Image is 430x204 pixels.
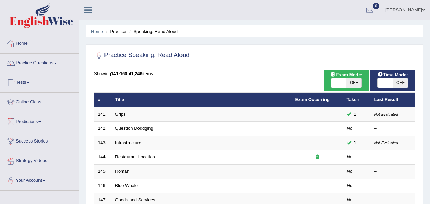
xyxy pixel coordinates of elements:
[374,183,411,189] div: –
[0,93,79,110] a: Online Class
[347,154,353,159] em: No
[94,50,189,60] h2: Practice Speaking: Read Aloud
[324,70,369,91] div: Show exams occurring in exams
[115,183,138,188] a: Blue Whale
[115,154,155,159] a: Restaurant Location
[91,29,103,34] a: Home
[351,111,359,118] span: You can still take this question
[374,168,411,175] div: –
[94,165,111,179] td: 145
[0,73,79,90] a: Tests
[373,3,380,9] span: 0
[115,112,126,117] a: Grips
[347,126,353,131] em: No
[393,78,408,88] span: OFF
[347,183,353,188] em: No
[115,126,153,131] a: Question Doddging
[375,71,411,78] span: Time Mode:
[131,71,142,76] b: 1,246
[295,97,330,102] a: Exam Occurring
[371,93,415,107] th: Last Result
[343,93,371,107] th: Taken
[94,107,111,122] td: 141
[94,179,111,193] td: 146
[0,132,79,149] a: Success Stories
[94,70,415,77] div: Showing of items.
[374,112,398,116] small: Not Evaluated
[374,141,398,145] small: Not Evaluated
[111,71,128,76] b: 141-160
[94,122,111,136] td: 142
[0,34,79,51] a: Home
[94,136,111,150] td: 143
[104,28,126,35] li: Practice
[115,140,142,145] a: Infrastructure
[0,171,79,188] a: Your Account
[374,197,411,203] div: –
[295,154,339,160] div: Exam occurring question
[374,154,411,160] div: –
[351,139,359,146] span: You can still take this question
[0,151,79,169] a: Strategy Videos
[115,169,130,174] a: Roman
[374,125,411,132] div: –
[94,93,111,107] th: #
[128,28,178,35] li: Speaking: Read Aloud
[115,197,155,202] a: Goods and Services
[0,112,79,129] a: Predictions
[0,54,79,71] a: Practice Questions
[111,93,291,107] th: Title
[94,150,111,165] td: 144
[347,169,353,174] em: No
[346,78,362,88] span: OFF
[347,197,353,202] em: No
[328,71,365,78] span: Exam Mode:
